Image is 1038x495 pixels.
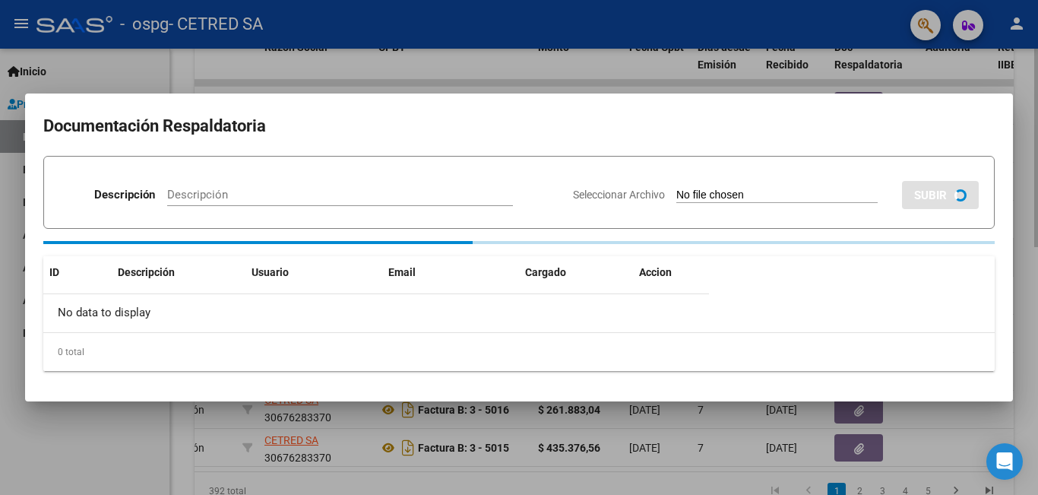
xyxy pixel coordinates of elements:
[43,294,709,332] div: No data to display
[112,256,245,289] datatable-header-cell: Descripción
[388,266,416,278] span: Email
[986,443,1023,480] div: Open Intercom Messenger
[49,266,59,278] span: ID
[902,181,979,209] button: SUBIR
[639,266,672,278] span: Accion
[43,256,112,289] datatable-header-cell: ID
[252,266,289,278] span: Usuario
[94,186,155,204] p: Descripción
[245,256,382,289] datatable-header-cell: Usuario
[382,256,519,289] datatable-header-cell: Email
[525,266,566,278] span: Cargado
[519,256,633,289] datatable-header-cell: Cargado
[633,256,709,289] datatable-header-cell: Accion
[573,189,665,201] span: Seleccionar Archivo
[43,333,995,371] div: 0 total
[43,112,995,141] h2: Documentación Respaldatoria
[914,189,947,202] span: SUBIR
[118,266,175,278] span: Descripción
